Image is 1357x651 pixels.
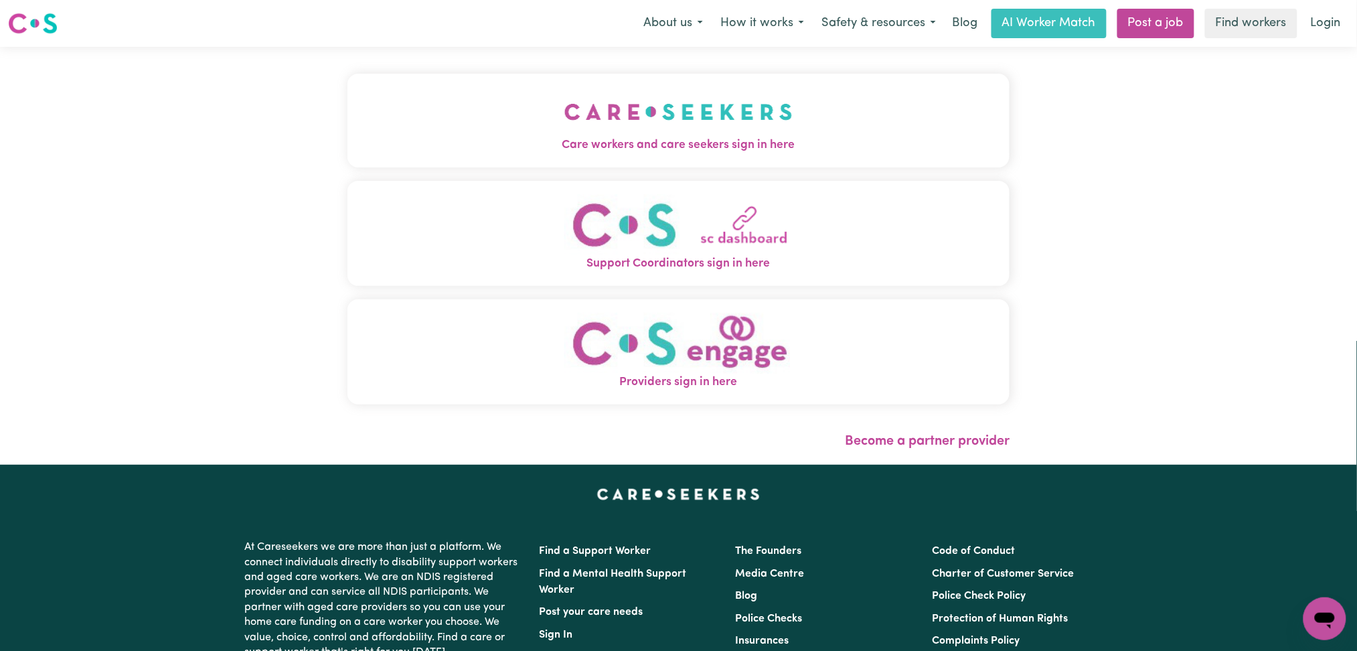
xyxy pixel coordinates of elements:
a: Media Centre [736,569,805,579]
a: Charter of Customer Service [932,569,1074,579]
a: Careseekers home page [597,489,760,500]
a: Find workers [1205,9,1297,38]
span: Providers sign in here [347,374,1010,391]
a: Sign In [540,630,573,640]
a: Blog [736,591,758,601]
span: Care workers and care seekers sign in here [347,137,1010,154]
button: Care workers and care seekers sign in here [347,74,1010,167]
a: Blog [945,9,986,38]
a: Complaints Policy [932,636,1020,646]
button: Safety & resources [813,9,945,38]
a: AI Worker Match [991,9,1107,38]
button: Providers sign in here [347,299,1010,405]
button: How it works [712,9,813,38]
a: Careseekers logo [8,8,58,39]
iframe: Button to launch messaging window [1303,597,1346,640]
button: About us [635,9,712,38]
a: Police Checks [736,613,803,624]
a: Post your care needs [540,607,643,618]
a: The Founders [736,546,802,557]
span: Support Coordinators sign in here [347,255,1010,273]
a: Find a Support Worker [540,546,651,557]
a: Protection of Human Rights [932,613,1068,624]
a: Post a job [1117,9,1194,38]
a: Become a partner provider [845,435,1010,448]
a: Login [1303,9,1349,38]
a: Police Check Policy [932,591,1026,601]
img: Careseekers logo [8,11,58,35]
button: Support Coordinators sign in here [347,181,1010,286]
a: Insurances [736,636,789,646]
a: Find a Mental Health Support Worker [540,569,687,595]
a: Code of Conduct [932,546,1015,557]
